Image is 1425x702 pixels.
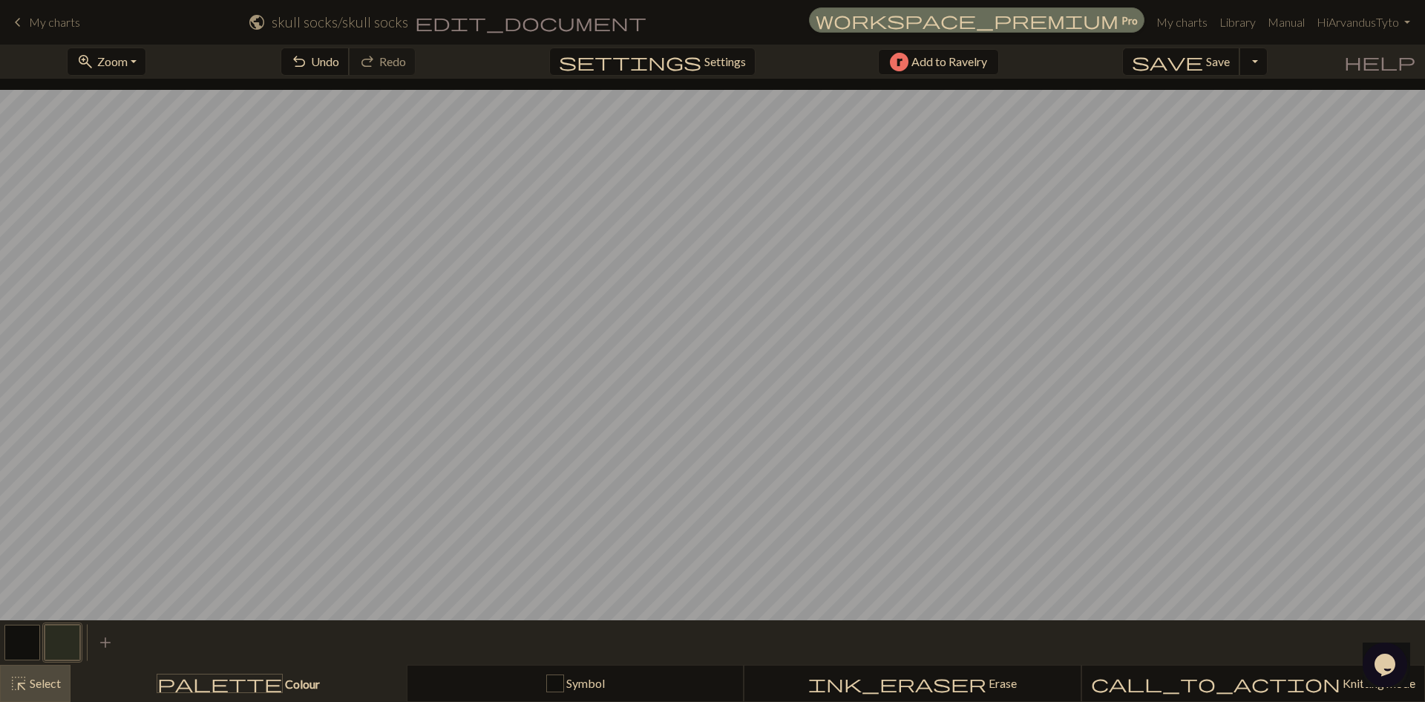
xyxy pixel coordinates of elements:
span: edit_document [415,12,646,33]
span: save [1132,51,1203,72]
span: keyboard_arrow_left [9,12,27,33]
button: Save [1122,48,1240,76]
span: Undo [311,54,339,68]
button: Erase [744,665,1081,702]
span: Zoom [97,54,128,68]
span: My charts [29,15,80,29]
span: help [1344,51,1415,72]
span: zoom_in [76,51,94,72]
span: Settings [704,53,746,71]
span: ink_eraser [808,673,986,694]
a: Manual [1262,7,1311,37]
a: My charts [1150,7,1213,37]
button: Add to Ravelry [878,49,999,75]
button: Undo [281,48,350,76]
button: Zoom [67,48,146,76]
span: Save [1206,54,1230,68]
span: add [96,632,114,653]
img: Ravelry [890,53,908,71]
a: HiArvandusTyto [1311,7,1416,37]
span: Add to Ravelry [911,53,987,71]
span: highlight_alt [10,673,27,694]
h2: skull socks / skull socks [272,13,408,30]
span: call_to_action [1091,673,1340,694]
span: Erase [986,676,1017,690]
button: Knitting mode [1081,665,1425,702]
span: settings [559,51,701,72]
span: public [248,12,266,33]
span: undo [290,51,308,72]
span: workspace_premium [816,10,1118,30]
i: Settings [559,53,701,71]
button: Symbol [407,665,744,702]
iframe: chat widget [1363,643,1410,687]
span: Select [27,676,61,690]
span: Knitting mode [1340,676,1415,690]
a: Pro [809,7,1144,33]
button: Colour [71,665,407,702]
button: SettingsSettings [549,48,756,76]
span: palette [157,673,282,694]
span: Colour [283,677,320,691]
span: Symbol [564,676,605,690]
a: Library [1213,7,1262,37]
a: My charts [9,10,80,35]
